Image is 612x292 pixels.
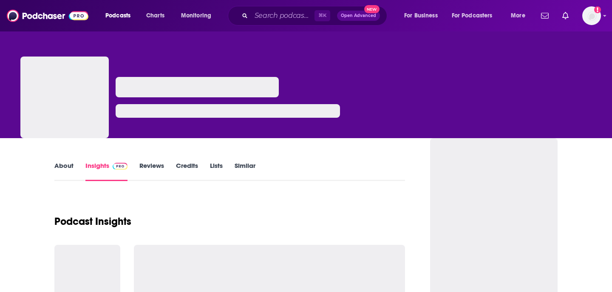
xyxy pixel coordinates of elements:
[582,6,601,25] span: Logged in as wondermedianetwork
[236,6,395,26] div: Search podcasts, credits, & more...
[146,10,164,22] span: Charts
[251,9,314,23] input: Search podcasts, credits, & more...
[582,6,601,25] button: Show profile menu
[105,10,130,22] span: Podcasts
[538,9,552,23] a: Show notifications dropdown
[99,9,142,23] button: open menu
[582,6,601,25] img: User Profile
[54,162,74,181] a: About
[141,9,170,23] a: Charts
[235,162,255,181] a: Similar
[559,9,572,23] a: Show notifications dropdown
[181,10,211,22] span: Monitoring
[364,5,380,13] span: New
[341,14,376,18] span: Open Advanced
[54,215,131,228] h1: Podcast Insights
[7,8,88,24] img: Podchaser - Follow, Share and Rate Podcasts
[452,10,493,22] span: For Podcasters
[337,11,380,21] button: Open AdvancedNew
[594,6,601,13] svg: Add a profile image
[85,162,127,181] a: InsightsPodchaser Pro
[314,10,330,21] span: ⌘ K
[446,9,505,23] button: open menu
[404,10,438,22] span: For Business
[505,9,536,23] button: open menu
[139,162,164,181] a: Reviews
[113,163,127,170] img: Podchaser Pro
[210,162,223,181] a: Lists
[511,10,525,22] span: More
[176,162,198,181] a: Credits
[398,9,448,23] button: open menu
[175,9,222,23] button: open menu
